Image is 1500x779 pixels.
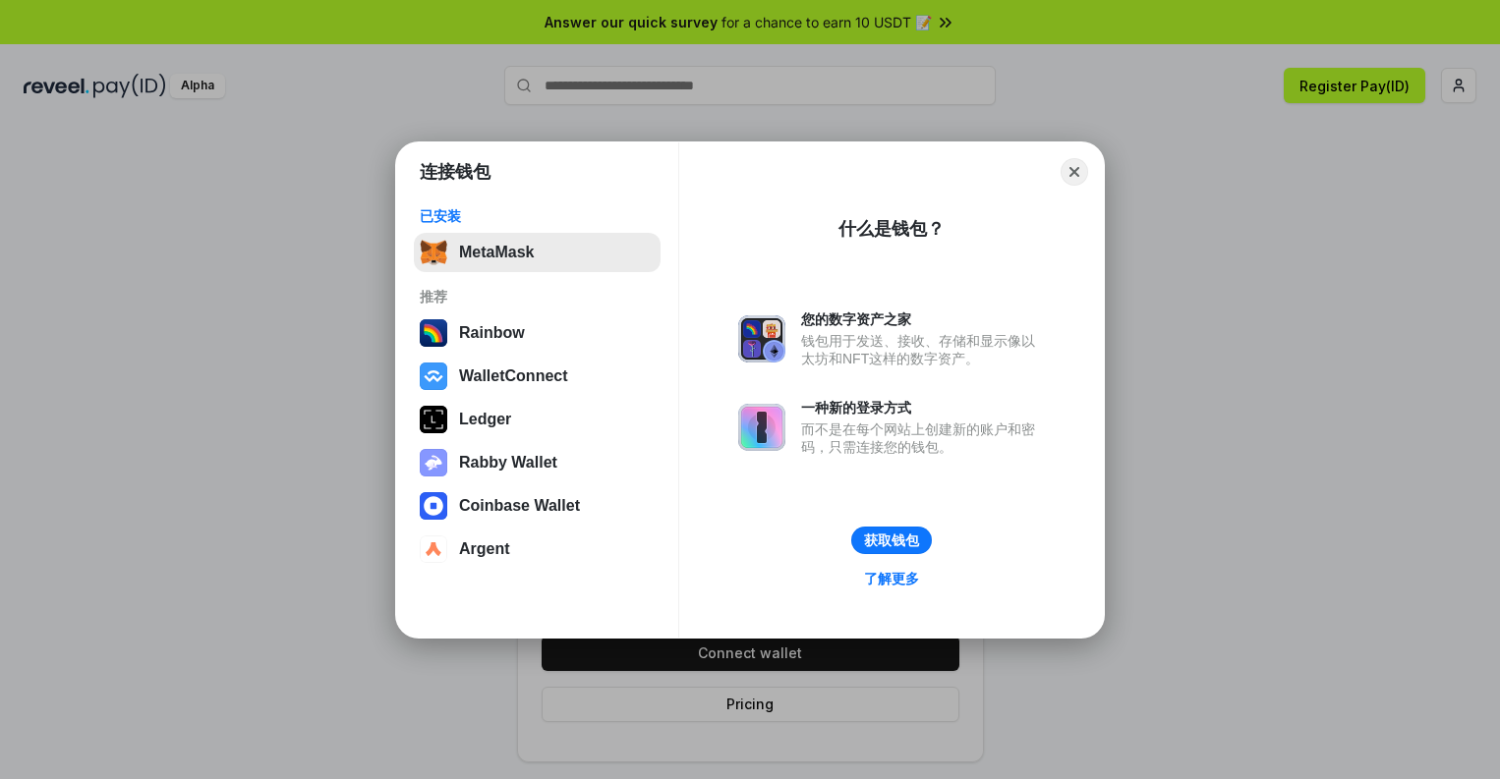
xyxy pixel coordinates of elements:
div: 钱包用于发送、接收、存储和显示像以太坊和NFT这样的数字资产。 [801,332,1045,367]
div: Ledger [459,411,511,428]
button: Close [1061,158,1088,186]
button: WalletConnect [414,357,661,396]
div: Argent [459,540,510,558]
button: Rainbow [414,313,661,353]
div: WalletConnect [459,367,568,385]
div: 已安装 [420,207,655,225]
img: svg+xml,%3Csvg%20width%3D%2228%22%20height%3D%2228%22%20viewBox%3D%220%200%2028%2028%22%20fill%3D... [420,362,447,390]
button: 获取钱包 [851,527,932,554]
h1: 连接钱包 [420,160,490,184]
div: MetaMask [459,244,534,261]
img: svg+xml,%3Csvg%20fill%3D%22none%22%20height%3D%2233%22%20viewBox%3D%220%200%2035%2033%22%20width%... [420,239,447,266]
button: Coinbase Wallet [414,486,661,526]
button: Argent [414,529,661,569]
img: svg+xml,%3Csvg%20xmlns%3D%22http%3A%2F%2Fwww.w3.org%2F2000%2Fsvg%22%20fill%3D%22none%22%20viewBox... [420,449,447,476]
a: 了解更多 [852,566,931,591]
button: MetaMask [414,233,661,272]
div: 而不是在每个网站上创建新的账户和密码，只需连接您的钱包。 [801,420,1045,456]
img: svg+xml,%3Csvg%20width%3D%2228%22%20height%3D%2228%22%20viewBox%3D%220%200%2028%2028%22%20fill%3D... [420,492,447,520]
div: 您的数字资产之家 [801,310,1045,328]
div: 什么是钱包？ [838,217,945,241]
img: svg+xml,%3Csvg%20width%3D%22120%22%20height%3D%22120%22%20viewBox%3D%220%200%20120%20120%22%20fil... [420,319,447,347]
div: Rainbow [459,324,525,342]
img: svg+xml,%3Csvg%20xmlns%3D%22http%3A%2F%2Fwww.w3.org%2F2000%2Fsvg%22%20fill%3D%22none%22%20viewBox... [738,315,785,362]
div: Rabby Wallet [459,454,557,472]
img: svg+xml,%3Csvg%20width%3D%2228%22%20height%3D%2228%22%20viewBox%3D%220%200%2028%2028%22%20fill%3D... [420,535,447,563]
button: Ledger [414,400,661,439]
div: 了解更多 [864,570,919,587]
div: 一种新的登录方式 [801,399,1045,417]
div: 推荐 [420,288,655,306]
button: Rabby Wallet [414,443,661,482]
img: svg+xml,%3Csvg%20xmlns%3D%22http%3A%2F%2Fwww.w3.org%2F2000%2Fsvg%22%20width%3D%2228%22%20height%3... [420,406,447,433]
img: svg+xml,%3Csvg%20xmlns%3D%22http%3A%2F%2Fwww.w3.org%2F2000%2Fsvg%22%20fill%3D%22none%22%20viewBox... [738,404,785,451]
div: 获取钱包 [864,531,919,549]
div: Coinbase Wallet [459,497,580,515]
